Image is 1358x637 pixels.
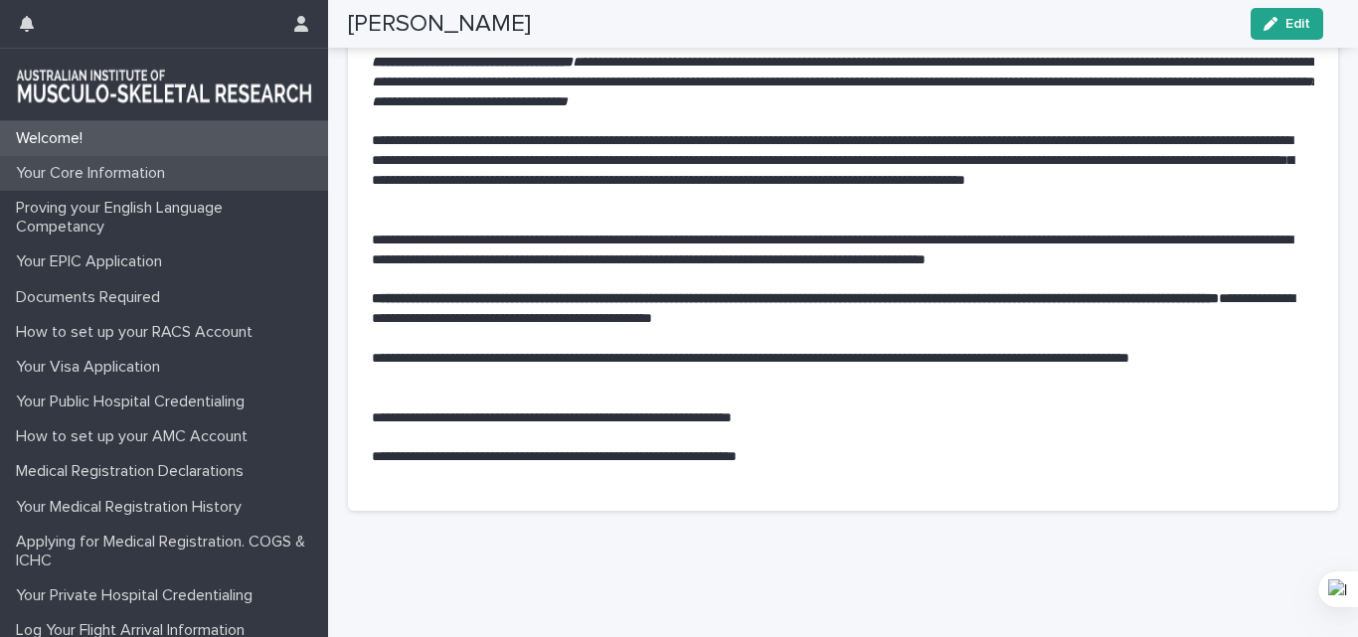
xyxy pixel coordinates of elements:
span: Edit [1285,17,1310,31]
p: Applying for Medical Registration. COGS & ICHC [8,533,328,570]
p: Proving your English Language Competancy [8,199,328,237]
p: How to set up your AMC Account [8,427,263,446]
p: Your Visa Application [8,358,176,377]
img: 1xcjEmqDTcmQhduivVBy [16,65,312,104]
h2: [PERSON_NAME] [348,10,531,39]
p: Your Core Information [8,164,181,183]
p: Your Public Hospital Credentialing [8,393,260,411]
p: Welcome! [8,129,98,148]
p: Your Medical Registration History [8,498,257,517]
p: How to set up your RACS Account [8,323,268,342]
button: Edit [1251,8,1323,40]
p: Your EPIC Application [8,252,178,271]
p: Documents Required [8,288,176,307]
p: Your Private Hospital Credentialing [8,586,268,605]
p: Medical Registration Declarations [8,462,259,481]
